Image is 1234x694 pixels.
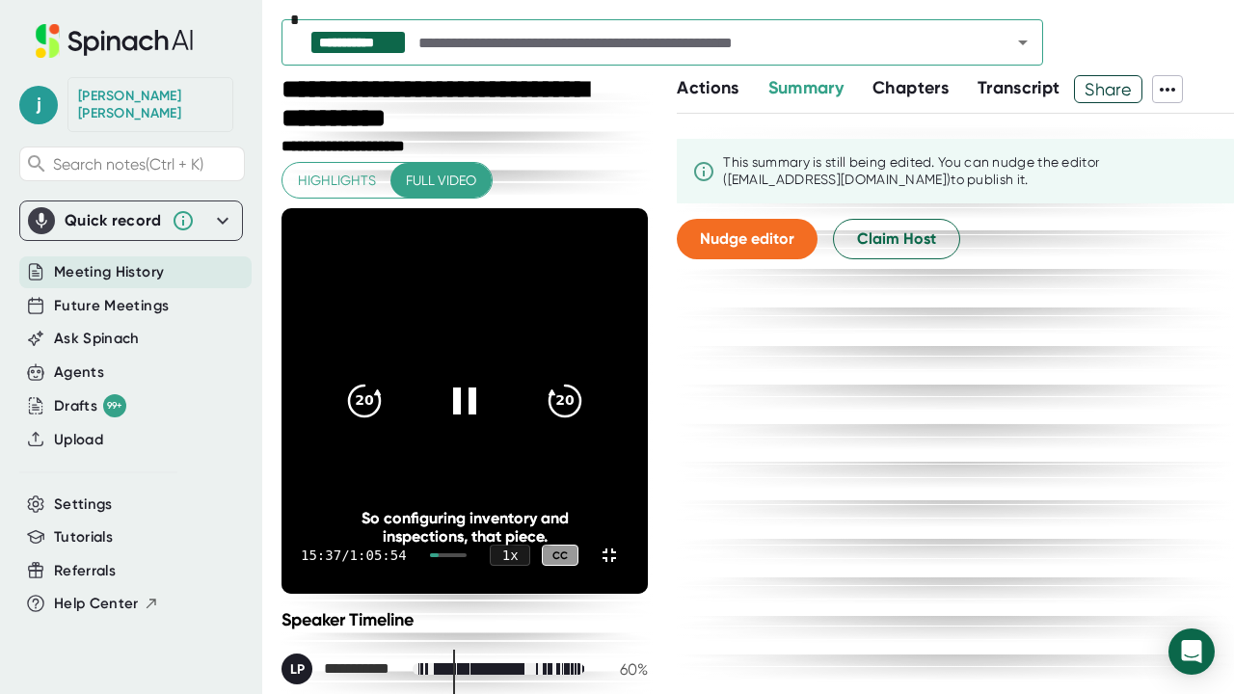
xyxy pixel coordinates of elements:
span: Search notes (Ctrl + K) [53,155,203,173]
div: LP [282,654,312,684]
button: Tutorials [54,526,113,548]
div: Quick record [28,201,234,240]
button: Upload [54,429,103,451]
button: Summary [768,75,844,101]
span: Nudge editor [700,229,794,248]
button: Help Center [54,593,159,615]
div: CC [542,545,578,567]
div: Speaker Timeline [282,609,648,630]
span: Full video [406,169,476,193]
button: Meeting History [54,261,164,283]
button: Ask Spinach [54,328,140,350]
span: Highlights [298,169,376,193]
div: Open Intercom Messenger [1168,628,1215,675]
span: Share [1075,72,1141,106]
div: So configuring inventory and inspections, that piece. [318,509,611,546]
span: j [19,86,58,124]
span: Claim Host [857,227,936,251]
button: Referrals [54,560,116,582]
span: Chapters [872,77,949,98]
div: 15:37 / 1:05:54 [301,547,407,563]
button: Highlights [282,163,391,199]
button: Actions [677,75,738,101]
span: Transcript [978,77,1060,98]
button: Claim Host [833,219,960,259]
button: Transcript [978,75,1060,101]
div: 99+ [103,394,126,417]
div: Lori Plants [282,654,397,684]
span: Help Center [54,593,139,615]
button: Share [1074,75,1142,103]
button: Nudge editor [677,219,818,259]
button: Chapters [872,75,949,101]
span: Summary [768,77,844,98]
span: Actions [677,77,738,98]
button: Full video [390,163,492,199]
div: Jess Younts [78,88,223,121]
button: Open [1009,29,1036,56]
button: Future Meetings [54,295,169,317]
button: Agents [54,361,104,384]
button: Settings [54,494,113,516]
div: Quick record [65,211,162,230]
button: Drafts 99+ [54,394,126,417]
div: This summary is still being edited. You can nudge the editor ([EMAIL_ADDRESS][DOMAIN_NAME]) to pu... [723,154,1219,188]
div: Drafts [54,394,126,417]
div: 60 % [600,660,648,679]
div: 1 x [490,545,530,566]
